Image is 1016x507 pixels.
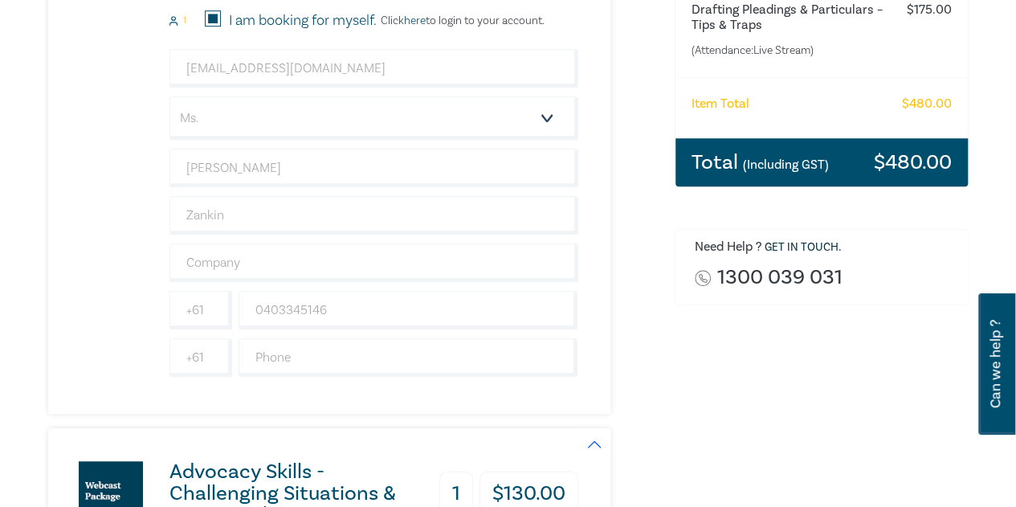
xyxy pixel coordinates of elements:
small: 1 [183,15,186,27]
h6: $ 175.00 [907,2,952,18]
input: +61 [169,291,232,329]
input: Last Name* [169,196,578,235]
input: First Name* [169,149,578,187]
input: +61 [169,338,232,377]
h6: Drafting Pleadings & Particulars – Tips & Traps [692,2,887,33]
p: Click to login to your account. [377,14,545,27]
h6: $ 480.00 [902,96,952,112]
input: Company [169,243,578,282]
input: Mobile* [239,291,578,329]
h3: Total [692,152,829,173]
input: Attendee Email* [169,49,578,88]
a: Get in touch [765,240,839,255]
span: Can we help ? [988,303,1003,425]
h6: Need Help ? . [695,239,956,256]
a: here [404,14,426,28]
h6: Item Total [692,96,749,112]
label: I am booking for myself. [229,10,377,31]
input: Phone [239,338,578,377]
small: (Including GST) [743,157,829,173]
h3: $ 480.00 [874,152,952,173]
a: 1300 039 031 [717,267,843,288]
small: (Attendance: Live Stream ) [692,43,887,59]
